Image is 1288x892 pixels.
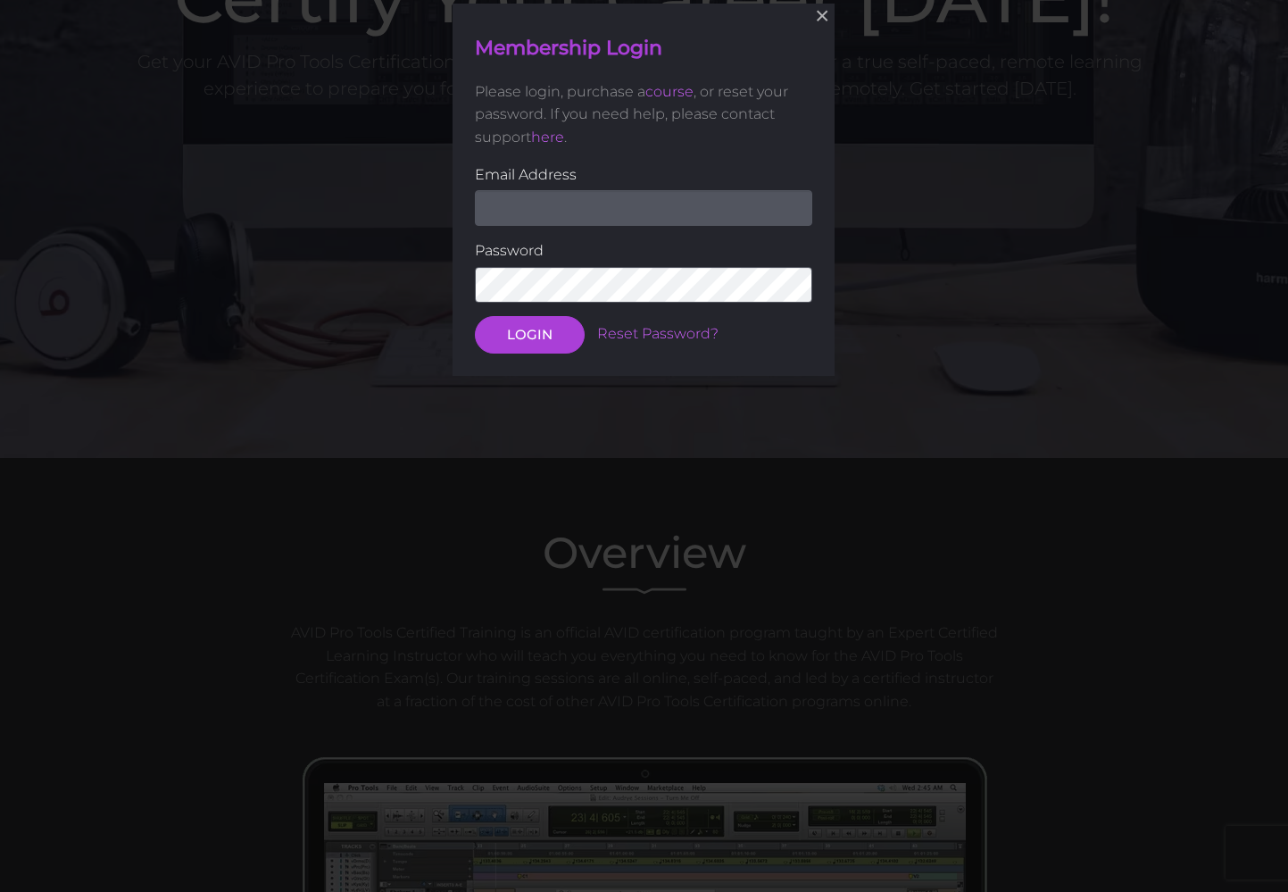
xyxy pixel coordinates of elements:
[475,163,812,187] label: Email Address
[531,129,564,146] a: here
[597,325,719,342] a: Reset Password?
[475,239,812,263] label: Password
[475,80,812,149] p: Please login, purchase a , or reset your password. If you need help, please contact support .
[475,35,812,63] h4: Membership Login
[475,316,585,354] button: LOGIN
[645,83,694,100] a: course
